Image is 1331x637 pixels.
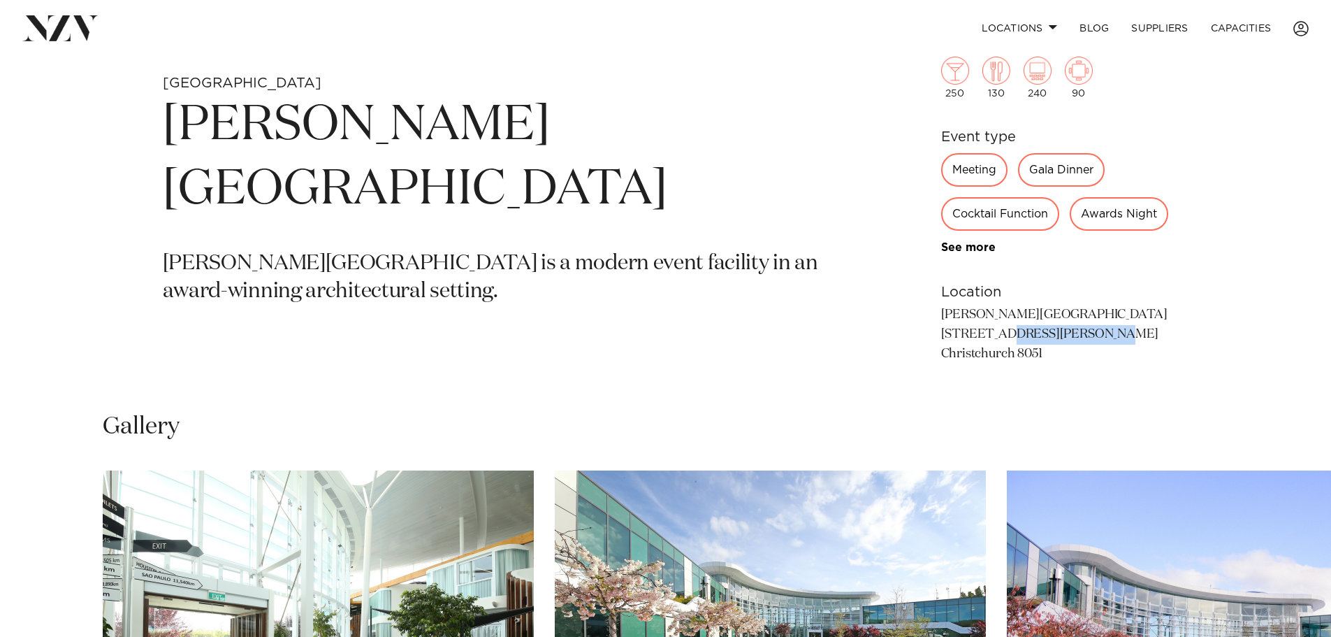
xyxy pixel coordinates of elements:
[941,57,969,99] div: 250
[982,57,1010,99] div: 130
[103,411,180,443] h2: Gallery
[163,250,842,306] p: [PERSON_NAME][GEOGRAPHIC_DATA] is a modern event facility in an award-winning architectural setting.
[941,153,1008,187] div: Meeting
[1120,13,1199,43] a: SUPPLIERS
[941,197,1059,231] div: Cocktail Function
[982,57,1010,85] img: dining.png
[163,94,842,222] h1: [PERSON_NAME][GEOGRAPHIC_DATA]
[1068,13,1120,43] a: BLOG
[1065,57,1093,99] div: 90
[970,13,1068,43] a: Locations
[941,57,969,85] img: cocktail.png
[1065,57,1093,85] img: meeting.png
[1200,13,1283,43] a: Capacities
[1024,57,1052,99] div: 240
[941,282,1169,303] h6: Location
[163,76,321,90] small: [GEOGRAPHIC_DATA]
[941,306,1169,364] p: [PERSON_NAME][GEOGRAPHIC_DATA] [STREET_ADDRESS][PERSON_NAME] Christchurch 8051
[1024,57,1052,85] img: theatre.png
[22,15,99,41] img: nzv-logo.png
[1018,153,1105,187] div: Gala Dinner
[1070,197,1168,231] div: Awards Night
[941,127,1169,148] h6: Event type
